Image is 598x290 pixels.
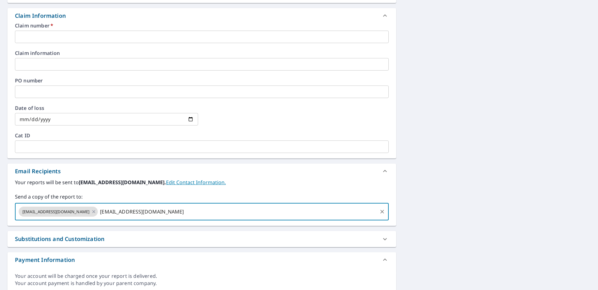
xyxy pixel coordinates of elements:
label: Claim number [15,23,389,28]
div: Substitutions and Customization [7,231,396,247]
label: Date of loss [15,106,198,111]
label: Cat ID [15,133,389,138]
div: [EMAIL_ADDRESS][DOMAIN_NAME] [19,207,98,217]
button: Clear [378,207,387,216]
label: Your reports will be sent to [15,179,389,186]
div: Email Recipients [7,164,396,179]
label: Claim information [15,51,389,56]
div: Substitutions and Customization [15,235,104,243]
div: Payment Information [15,256,75,264]
div: Your account payment is handled by your parent company. [15,280,389,287]
label: Send a copy of the report to: [15,193,389,200]
a: EditContactInfo [166,179,226,186]
div: Email Recipients [15,167,61,175]
b: [EMAIL_ADDRESS][DOMAIN_NAME]. [79,179,166,186]
div: Your account will be charged once your report is delivered. [15,273,389,280]
span: [EMAIL_ADDRESS][DOMAIN_NAME] [19,209,93,215]
div: Claim Information [15,12,66,20]
div: Payment Information [7,252,396,267]
div: Claim Information [7,8,396,23]
label: PO number [15,78,389,83]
